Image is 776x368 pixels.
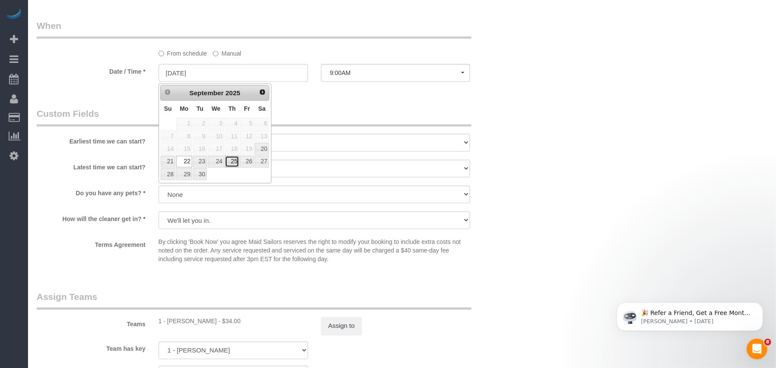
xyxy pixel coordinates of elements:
span: 5 [240,118,254,130]
legend: Assign Teams [37,290,471,310]
span: Next [259,89,266,96]
label: From schedule [159,46,207,58]
span: 8 [764,339,771,346]
input: From schedule [159,51,164,56]
span: 12 [240,131,254,142]
span: Friday [244,105,250,112]
a: 20 [255,143,269,155]
span: Wednesday [212,105,221,112]
img: Automaid Logo [5,9,22,21]
button: 9:00AM [321,64,471,82]
span: Prev [164,89,171,96]
iframe: Intercom live chat [747,339,767,359]
span: Thursday [228,105,236,112]
span: 3 [208,118,224,130]
span: 10 [208,131,224,142]
a: 28 [161,168,175,180]
span: 7 [161,131,175,142]
a: Prev [162,87,174,99]
a: 30 [193,168,207,180]
span: 2025 [225,89,240,97]
a: 25 [225,156,239,168]
span: 2 [193,118,207,130]
p: By clicking 'Book Now' you agree Maid Sailors reserves the right to modify your booking to includ... [159,237,471,263]
input: Manual [213,51,218,56]
span: 11 [225,131,239,142]
span: 1 [176,118,192,130]
span: Monday [180,105,188,112]
a: Next [256,87,268,99]
a: 29 [176,168,192,180]
span: 15 [176,143,192,155]
a: 24 [208,156,224,168]
span: 8 [176,131,192,142]
span: Sunday [164,105,172,112]
a: 27 [255,156,269,168]
button: Assign to [321,317,362,335]
span: 13 [255,131,269,142]
label: How will the cleaner get in? * [30,212,152,223]
span: 17 [208,143,224,155]
span: 18 [225,143,239,155]
a: 21 [161,156,175,168]
legend: Custom Fields [37,107,471,127]
iframe: Intercom notifications message [604,284,776,345]
a: 26 [240,156,254,168]
a: 22 [176,156,192,168]
label: Earliest time we can start? [30,134,152,146]
label: Do you have any pets? * [30,186,152,197]
a: 23 [193,156,207,168]
label: Teams [30,317,152,329]
label: Date / Time * [30,64,152,76]
label: Latest time we can start? [30,160,152,172]
span: 19 [240,143,254,155]
span: 6 [255,118,269,130]
span: 9 [193,131,207,142]
legend: When [37,19,471,39]
span: 16 [193,143,207,155]
span: 4 [225,118,239,130]
input: MM/DD/YYYY [159,64,308,82]
span: 9:00AM [330,69,461,76]
div: 2 hours x $17.00/hour [159,317,308,326]
span: September [190,89,224,97]
span: Saturday [258,105,265,112]
label: Manual [213,46,241,58]
span: 14 [161,143,175,155]
label: Terms Agreement [30,237,152,249]
span: Tuesday [196,105,203,112]
label: Team has key [30,342,152,353]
